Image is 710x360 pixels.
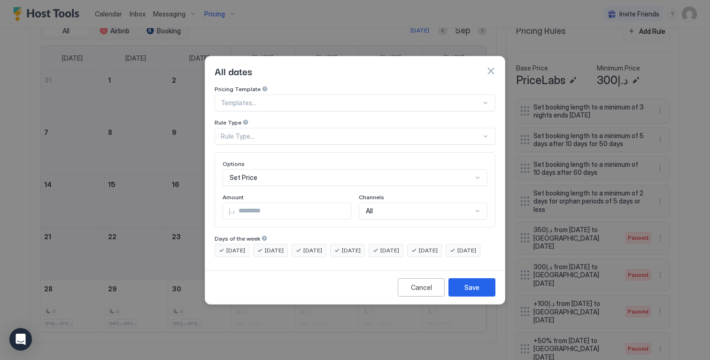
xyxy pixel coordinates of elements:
span: Options [223,160,245,167]
span: Days of the week [215,235,260,242]
span: [DATE] [226,246,245,255]
span: د.إ [229,207,235,215]
button: Save [448,278,495,297]
div: Cancel [411,282,432,292]
div: Open Intercom Messenger [9,328,32,351]
div: Save [464,282,479,292]
span: [DATE] [457,246,476,255]
span: All [366,207,373,215]
span: All dates [215,64,252,78]
span: [DATE] [380,246,399,255]
span: [DATE] [265,246,284,255]
span: Set Price [230,173,257,182]
span: Channels [359,194,384,201]
span: [DATE] [342,246,361,255]
span: Pricing Template [215,86,261,93]
div: Rule Type... [221,132,481,141]
span: Amount [223,194,244,201]
input: Input Field [235,203,351,219]
span: [DATE] [303,246,322,255]
span: Rule Type [215,119,241,126]
button: Cancel [398,278,445,297]
span: [DATE] [419,246,438,255]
